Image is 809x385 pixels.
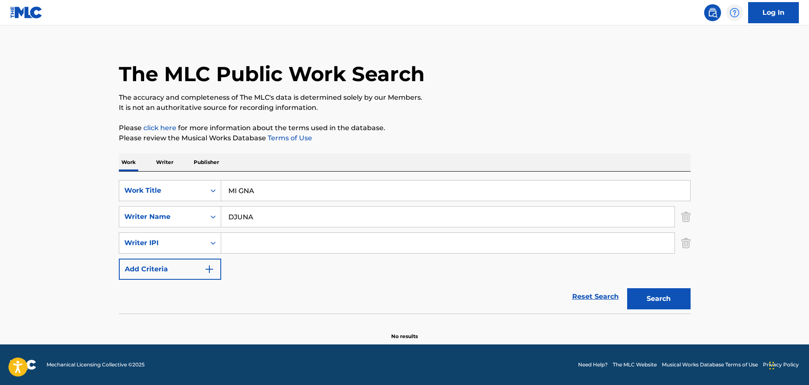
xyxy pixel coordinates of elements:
a: Public Search [704,4,721,21]
div: Writer IPI [124,238,200,248]
h1: The MLC Public Work Search [119,61,425,87]
a: The MLC Website [613,361,657,369]
p: It is not an authoritative source for recording information. [119,103,691,113]
p: Publisher [191,153,222,171]
p: Work [119,153,138,171]
a: click here [143,124,176,132]
div: Writer Name [124,212,200,222]
img: logo [10,360,36,370]
p: Please for more information about the terms used in the database. [119,123,691,133]
a: Musical Works Database Terms of Use [662,361,758,369]
a: Log In [748,2,799,23]
p: Please review the Musical Works Database [119,133,691,143]
span: Mechanical Licensing Collective © 2025 [47,361,145,369]
p: The accuracy and completeness of The MLC's data is determined solely by our Members. [119,93,691,103]
div: Drag [769,353,774,378]
img: search [708,8,718,18]
p: Writer [154,153,176,171]
button: Search [627,288,691,309]
p: No results [391,322,418,340]
img: Delete Criterion [681,232,691,254]
a: Reset Search [568,287,623,306]
img: Delete Criterion [681,206,691,227]
a: Terms of Use [266,134,312,142]
div: Help [726,4,743,21]
div: Work Title [124,186,200,196]
a: Privacy Policy [763,361,799,369]
button: Add Criteria [119,259,221,280]
img: MLC Logo [10,6,43,19]
a: Need Help? [578,361,608,369]
iframe: Chat Widget [767,344,809,385]
img: 9d2ae6d4665cec9f34b9.svg [204,264,214,274]
form: Search Form [119,180,691,314]
img: help [729,8,740,18]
